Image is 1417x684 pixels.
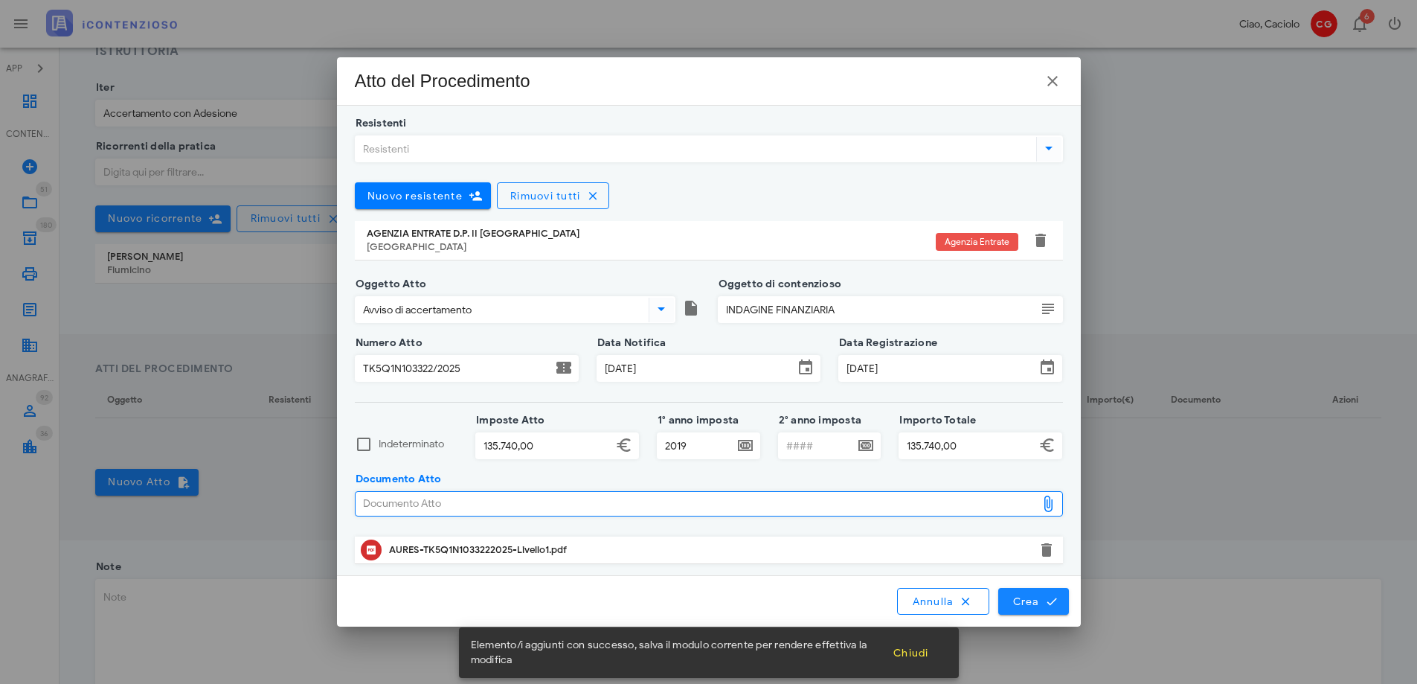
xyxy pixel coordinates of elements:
label: Data Notifica [593,336,666,351]
div: [GEOGRAPHIC_DATA] [367,241,936,253]
label: 1° anno imposta [653,413,739,428]
button: Elimina [1032,231,1050,249]
input: Numero Atto [356,356,552,381]
label: Importo Totale [895,413,976,428]
label: Indeterminato [379,437,458,452]
label: Oggetto di contenzioso [714,277,842,292]
div: AURES-TK5Q1N1033222025-Livello1.pdf [389,544,1029,556]
button: Clicca per aprire un'anteprima del file o scaricarlo [361,540,382,560]
button: Annulla [897,588,989,615]
label: Oggetto Atto [351,277,427,292]
label: Numero Atto [351,336,422,351]
button: Rimuovi tutti [497,182,610,209]
button: Crea [998,588,1068,615]
span: Nuovo resistente [367,190,463,202]
div: Documento Atto [356,492,1036,516]
span: Rimuovi tutti [510,190,581,202]
span: Agenzia Entrate [945,233,1009,251]
label: Documento Atto [351,472,442,487]
input: Oggetto Atto [356,297,646,322]
label: Data Registrazione [835,336,937,351]
label: 2° anno imposta [774,413,861,428]
button: Elimina [1038,541,1055,559]
input: Oggetto di contenzioso [719,297,1036,322]
input: Importo Totale [899,433,1035,458]
div: Clicca per aprire un'anteprima del file o scaricarlo [389,538,1029,562]
input: #### [658,433,733,458]
div: AGENZIA ENTRATE D.P. II [GEOGRAPHIC_DATA] [367,228,936,240]
span: Crea [1012,595,1055,608]
div: Atto del Procedimento [355,69,530,93]
span: Annulla [911,595,975,608]
input: #### [779,433,855,458]
label: Resistenti [351,116,407,131]
input: Imposte Atto [476,433,612,458]
label: Imposte Atto [472,413,545,428]
button: Nuovo resistente [355,182,491,209]
input: Resistenti [356,136,1033,162]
